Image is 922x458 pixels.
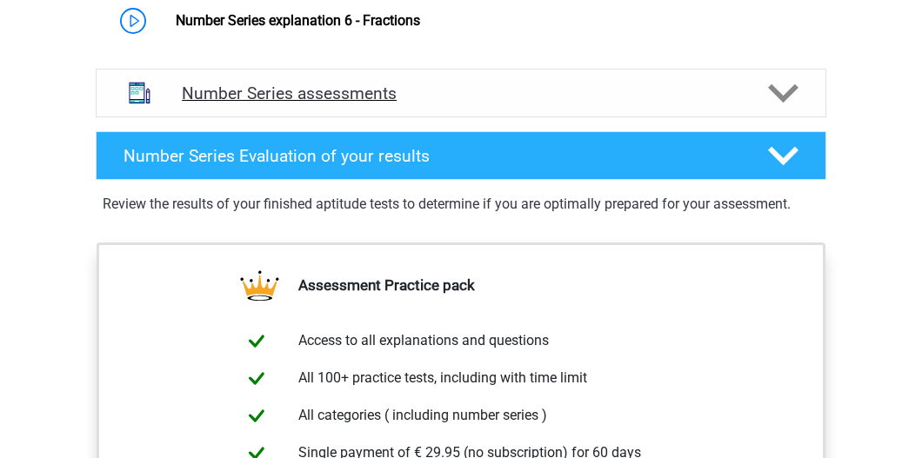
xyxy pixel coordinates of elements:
a: Number Series Evaluation of your results [89,131,833,180]
p: Review the results of your finished aptitude tests to determine if you are optimally prepared for... [103,194,819,215]
a: Number Series explanation 6 - Fractions [176,12,420,29]
h4: Number Series assessments [182,83,740,103]
h4: Number Series Evaluation of your results [124,146,740,166]
img: number series assessments [117,70,162,115]
a: assessments Number Series assessments [89,69,833,117]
